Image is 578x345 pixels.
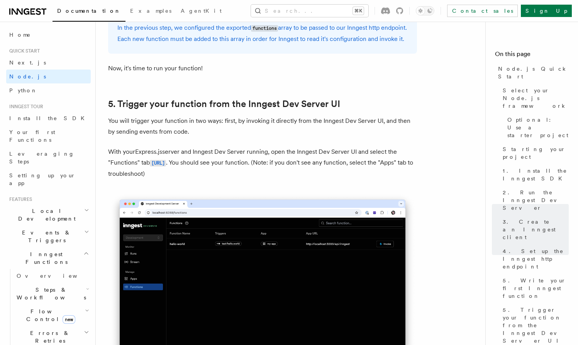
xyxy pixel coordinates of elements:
a: Python [6,83,91,97]
span: Node.js [9,73,46,80]
a: Next.js [6,56,91,70]
span: 2. Run the Inngest Dev Server [503,189,569,212]
span: 3. Create an Inngest client [503,218,569,241]
button: Steps & Workflows [14,283,91,304]
p: In the previous step, we configured the exported array to be passed to our Inngest http endpoint.... [117,22,408,44]
span: Python [9,87,37,93]
a: Setting up your app [6,168,91,190]
span: Quick start [6,48,40,54]
a: Install the SDK [6,111,91,125]
button: Flow Controlnew [14,304,91,326]
button: Toggle dark mode [416,6,434,15]
span: Documentation [57,8,121,14]
button: Local Development [6,204,91,226]
a: [URL] [150,159,166,166]
code: functions [251,25,278,32]
span: 1. Install the Inngest SDK [503,167,569,182]
span: Flow Control [14,308,85,323]
span: Home [9,31,31,39]
a: AgentKit [176,2,226,21]
a: 2. Run the Inngest Dev Server [500,185,569,215]
span: Inngest tour [6,104,43,110]
a: Leveraging Steps [6,147,91,168]
h4: On this page [495,49,569,62]
span: 4. Set up the Inngest http endpoint [503,247,569,270]
span: Leveraging Steps [9,151,75,165]
a: Home [6,28,91,42]
span: Errors & Retries [14,329,84,345]
span: Node.js Quick Start [498,65,569,80]
span: Install the SDK [9,115,89,121]
span: Optional: Use a starter project [507,116,569,139]
span: Setting up your app [9,172,76,186]
kbd: ⌘K [353,7,364,15]
span: 5. Trigger your function from the Inngest Dev Server UI [503,306,569,345]
a: Your first Functions [6,125,91,147]
a: Overview [14,269,91,283]
span: Steps & Workflows [14,286,86,301]
p: With your Express.js server and Inngest Dev Server running, open the Inngest Dev Server UI and se... [108,146,417,179]
span: Inngest Functions [6,250,83,266]
span: Features [6,196,32,202]
a: Starting your project [500,142,569,164]
span: Next.js [9,59,46,66]
a: Sign Up [521,5,572,17]
p: Now, it's time to run your function! [108,63,417,74]
a: Optional: Use a starter project [504,113,569,142]
a: Contact sales [447,5,518,17]
a: 4. Set up the Inngest http endpoint [500,244,569,274]
span: Your first Functions [9,129,55,143]
span: Examples [130,8,171,14]
a: 1. Install the Inngest SDK [500,164,569,185]
button: Search...⌘K [251,5,368,17]
a: 3. Create an Inngest client [500,215,569,244]
span: Local Development [6,207,84,223]
a: Node.js Quick Start [495,62,569,83]
a: Node.js [6,70,91,83]
span: AgentKit [181,8,222,14]
span: Events & Triggers [6,229,84,244]
span: 5. Write your first Inngest function [503,277,569,300]
a: 5. Write your first Inngest function [500,274,569,303]
p: You will trigger your function in two ways: first, by invoking it directly from the Inngest Dev S... [108,116,417,137]
span: Starting your project [503,145,569,161]
span: Select your Node.js framework [503,87,569,110]
button: Events & Triggers [6,226,91,247]
code: [URL] [150,160,166,167]
a: Examples [125,2,176,21]
span: new [63,315,75,324]
button: Inngest Functions [6,247,91,269]
a: Documentation [53,2,125,22]
a: Select your Node.js framework [500,83,569,113]
span: Overview [17,273,96,279]
a: 5. Trigger your function from the Inngest Dev Server UI [108,99,340,109]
